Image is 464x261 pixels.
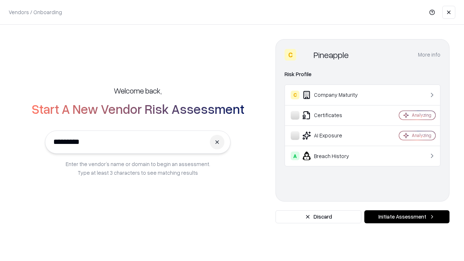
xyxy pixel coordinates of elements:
[9,8,62,16] p: Vendors / Onboarding
[291,91,299,99] div: C
[418,48,440,61] button: More info
[32,101,244,116] h2: Start A New Vendor Risk Assessment
[291,131,377,140] div: AI Exposure
[275,210,361,223] button: Discard
[285,70,440,79] div: Risk Profile
[291,91,377,99] div: Company Maturity
[364,210,449,223] button: Initiate Assessment
[291,111,377,120] div: Certificates
[285,49,296,61] div: C
[66,159,210,177] p: Enter the vendor’s name or domain to begin an assessment. Type at least 3 characters to see match...
[291,152,299,160] div: A
[299,49,311,61] img: Pineapple
[412,132,431,138] div: Analyzing
[314,49,349,61] div: Pineapple
[114,86,162,96] h5: Welcome back,
[412,112,431,118] div: Analyzing
[291,152,377,160] div: Breach History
